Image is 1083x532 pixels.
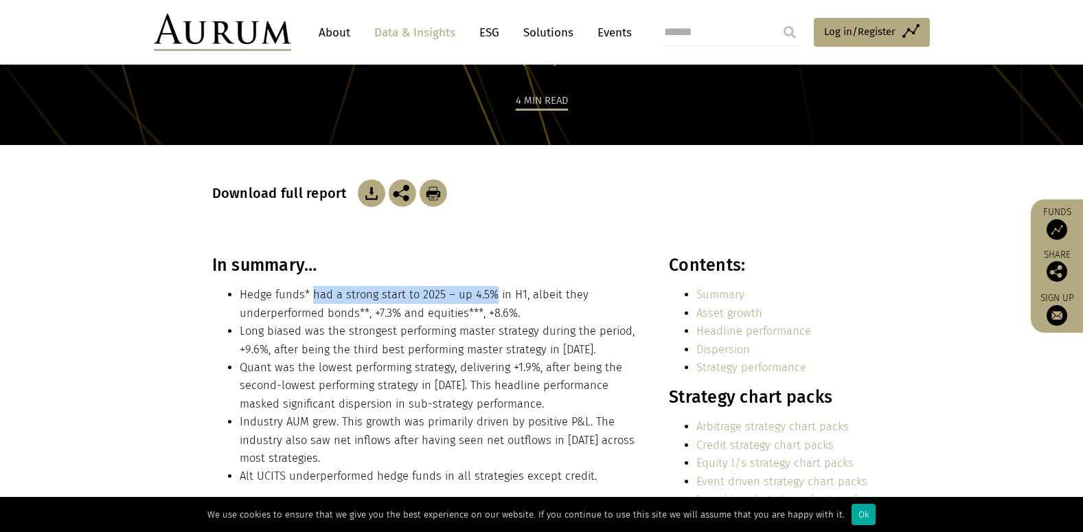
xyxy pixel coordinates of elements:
img: Access Funds [1047,219,1067,240]
a: About [312,20,357,45]
a: Dispersion [696,343,750,356]
a: Data & Insights [367,20,462,45]
a: Strategy performance [696,361,806,374]
a: Headline performance [696,324,811,337]
a: Asset growth [696,307,762,320]
h3: In summary… [212,255,639,276]
li: Alt UCITS underperformed hedge funds in all strategies except credit. [240,467,639,485]
img: Share this post [1047,261,1067,282]
img: Share this post [389,179,416,207]
li: Long biased was the strongest performing master strategy during the period, +9.6%, after being th... [240,322,639,359]
a: ESG [472,20,506,45]
li: Hedge funds* had a strong start to 2025 – up 4.5% in H1, albeit they underperformed bonds**, +7.3... [240,286,639,322]
a: Equity l/s strategy chart packs [696,456,854,469]
img: Sign up to our newsletter [1047,305,1067,326]
a: Sign up [1038,292,1076,326]
img: Download Article [358,179,385,207]
a: Arbitrage strategy chart packs [696,420,849,433]
h3: Strategy chart packs [669,387,867,408]
a: Credit strategy chart packs [696,439,834,452]
input: Submit [776,19,803,46]
h3: Contents: [669,255,867,276]
a: Long biased strategy chart packs [696,493,865,506]
div: 4 min read [516,92,568,111]
a: Summary [696,288,744,301]
li: Quant was the lowest performing strategy, delivering +1.9%, after being the second-lowest perform... [240,359,639,413]
a: Funds [1038,206,1076,240]
span: Log in/Register [824,23,896,40]
li: Industry AUM grew. This growth was primarily driven by positive P&L. The industry also saw net in... [240,413,639,467]
h3: Download full report [212,185,354,201]
a: Log in/Register [814,18,930,47]
a: Event driven strategy chart packs [696,475,867,488]
img: Download Article [420,179,447,207]
a: Events [591,20,632,45]
div: Share [1038,250,1076,282]
img: Aurum [154,14,291,51]
a: Solutions [516,20,580,45]
div: Ok [852,504,876,525]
